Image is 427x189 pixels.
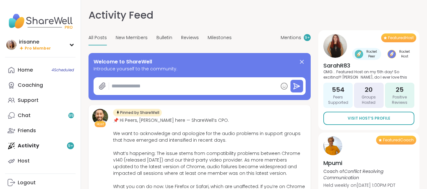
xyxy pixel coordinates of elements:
img: Rocket Host [387,50,396,58]
div: Coaching [18,82,43,89]
h4: Mpumi [323,159,414,167]
a: Home4Scheduled [5,62,76,78]
span: 25 [396,85,404,94]
span: Peers Supported [326,95,350,105]
span: 99 [69,113,74,118]
img: irisanne [6,40,16,50]
div: irisanne [19,38,51,45]
a: Host [5,153,76,168]
h1: Activity Feed [88,8,153,23]
span: Rocket Peer [364,49,379,59]
img: ShareWell Nav Logo [5,10,76,32]
img: Rocket Peer [355,50,363,58]
span: Positive Reviews [387,95,412,105]
img: SarahR83 [323,34,347,58]
p: OMG... Featured Host on my 5th day! So exciting!!! [PERSON_NAME], do I ever love this community o... [323,69,414,79]
span: Featured Coach [383,138,414,143]
span: Welcome to ShareWell [94,58,152,66]
span: Groups Hosted [357,95,381,105]
span: New Members [116,34,148,41]
a: Support [5,93,76,108]
a: Chat99 [5,108,76,123]
img: brett [92,109,108,125]
div: Home [18,67,33,74]
div: Logout [18,179,36,186]
span: Bulletin [156,34,172,41]
p: Held weekly on [DATE] 1:00PM PDT [323,182,414,188]
span: 9 + [305,35,310,40]
span: Visit Host’s Profile [348,115,390,121]
div: Host [18,157,30,164]
span: 20 [365,85,373,94]
span: Featured Host [388,35,414,40]
h4: SarahR83 [323,62,414,69]
div: Chat [18,112,31,119]
img: Mpumi [323,136,342,155]
span: Milestones [208,34,232,41]
span: Host [97,122,104,127]
span: Reviews [181,34,199,41]
span: Rocket Host [397,49,412,59]
i: Conflict Resolving Communication [323,168,383,181]
div: Friends [18,127,36,134]
span: Pro Member [25,46,51,51]
div: Support [18,97,39,104]
span: 4 Scheduled [52,68,74,73]
p: Coach of [323,168,414,181]
span: Mentions [281,34,301,41]
span: Introduce yourself to the community. [94,66,306,72]
div: Pinned by ShareWell [113,109,162,116]
a: Coaching [5,78,76,93]
span: 554 [332,85,345,94]
span: All Posts [88,34,107,41]
a: Visit Host’s Profile [323,112,414,125]
a: Friends [5,123,76,138]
